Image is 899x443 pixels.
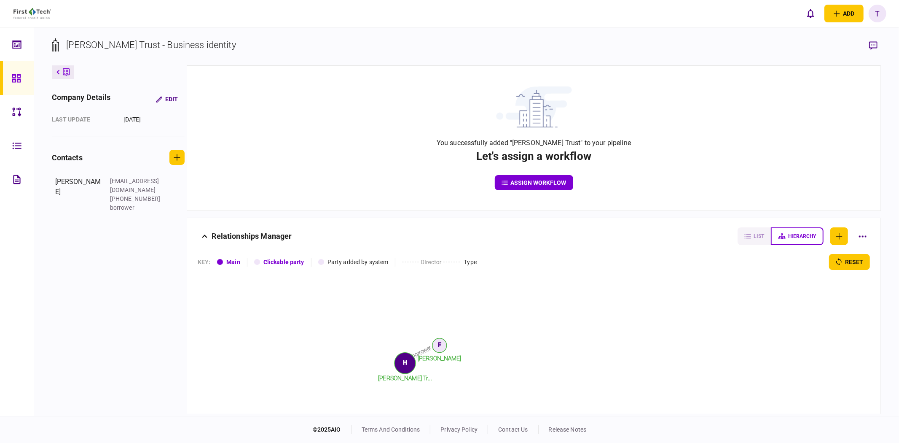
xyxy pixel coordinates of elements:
button: assign workflow [495,175,573,190]
div: You successfully added "[PERSON_NAME] Trust" to your pipeline [437,138,631,148]
div: [PERSON_NAME] Trust - Business identity [66,38,236,52]
text: F [438,342,441,348]
button: list [738,227,771,245]
button: open notifications list [802,5,819,22]
div: [PHONE_NUMBER] [110,194,165,203]
div: Let's assign a workflow [476,148,591,165]
div: Party added by system [327,258,389,267]
div: Main [226,258,240,267]
tspan: [PERSON_NAME] Tr... [378,375,432,381]
button: hierarchy [771,227,824,245]
div: [PERSON_NAME] [55,177,102,212]
a: terms and conditions [362,426,420,433]
div: © 2025 AIO [313,425,352,434]
div: last update [52,115,115,124]
a: release notes [549,426,587,433]
div: contacts [52,152,83,163]
tspan: [PERSON_NAME] [418,355,462,362]
div: Clickable party [263,258,304,267]
text: H [403,359,407,366]
img: client company logo [13,8,51,19]
button: open adding identity options [824,5,864,22]
a: privacy policy [440,426,478,433]
text: borrower [411,345,432,359]
div: Type [464,258,477,267]
div: [EMAIL_ADDRESS][DOMAIN_NAME] [110,177,165,194]
div: KEY : [198,258,211,267]
button: T [869,5,886,22]
button: Edit [149,92,185,107]
div: borrower [110,203,165,212]
span: list [754,233,764,239]
div: [DATE] [123,115,185,124]
button: reset [829,254,870,270]
div: company details [52,92,111,107]
div: Relationships Manager [212,227,292,245]
a: contact us [498,426,528,433]
span: hierarchy [788,233,816,239]
img: building with clouds [496,86,572,127]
